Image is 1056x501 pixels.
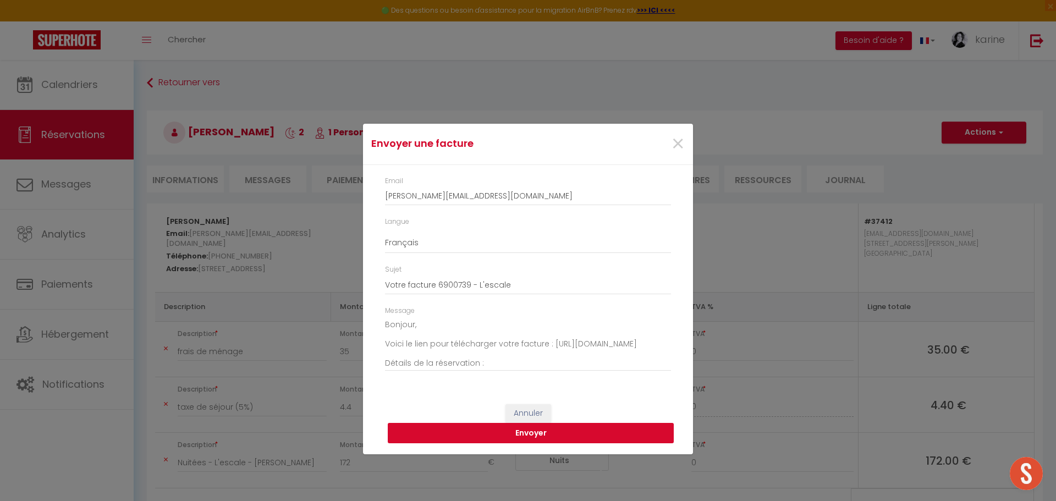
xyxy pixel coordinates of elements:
button: Close [671,133,685,156]
label: Langue [385,217,409,227]
label: Sujet [385,265,402,275]
h4: Envoyer une facture [371,136,575,151]
button: Envoyer [388,423,674,444]
button: Annuler [505,404,551,423]
span: × [671,128,685,161]
label: Email [385,176,403,186]
label: Message [385,306,415,316]
div: Ouvrir le chat [1010,457,1043,490]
